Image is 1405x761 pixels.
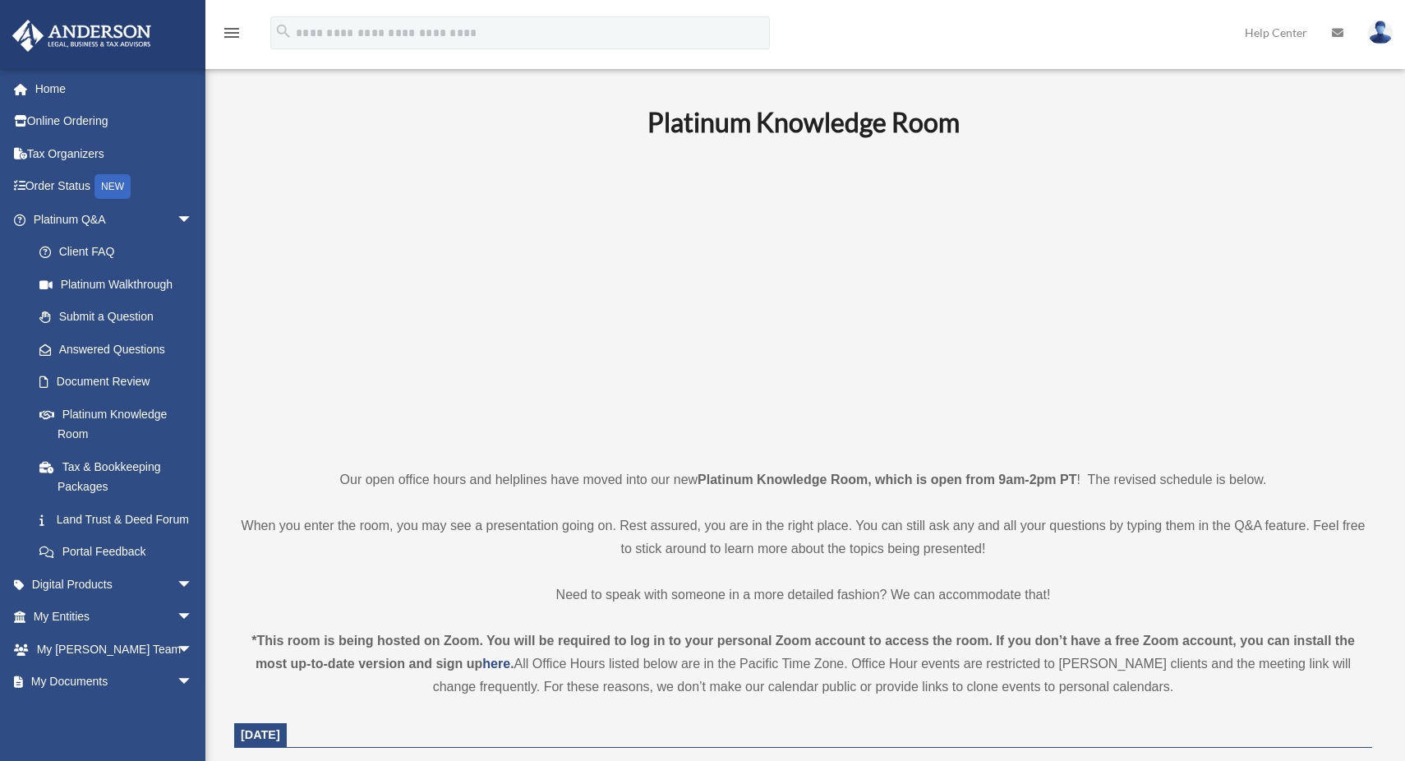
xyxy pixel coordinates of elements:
p: Need to speak with someone in a more detailed fashion? We can accommodate that! [234,583,1372,606]
a: Order StatusNEW [12,170,218,204]
a: My Entitiesarrow_drop_down [12,601,218,634]
a: Platinum Knowledge Room [23,398,210,450]
a: Portal Feedback [23,536,218,569]
span: arrow_drop_down [177,698,210,731]
img: Anderson Advisors Platinum Portal [7,20,156,52]
span: arrow_drop_down [177,666,210,699]
a: Digital Productsarrow_drop_down [12,568,218,601]
strong: Platinum Knowledge Room, which is open from 9am-2pm PT [698,473,1076,487]
a: here [482,657,510,671]
i: search [274,22,293,40]
b: Platinum Knowledge Room [647,106,960,138]
span: arrow_drop_down [177,203,210,237]
a: Platinum Walkthrough [23,268,218,301]
a: Client FAQ [23,236,218,269]
a: Home [12,72,218,105]
iframe: 231110_Toby_KnowledgeRoom [557,160,1050,438]
a: Platinum Q&Aarrow_drop_down [12,203,218,236]
div: NEW [94,174,131,199]
strong: . [510,657,514,671]
p: When you enter the room, you may see a presentation going on. Rest assured, you are in the right ... [234,514,1372,560]
a: Document Review [23,366,218,399]
span: arrow_drop_down [177,601,210,634]
a: Submit a Question [23,301,218,334]
a: Online Ordering [12,105,218,138]
strong: *This room is being hosted on Zoom. You will be required to log in to your personal Zoom account ... [251,634,1355,671]
span: arrow_drop_down [177,633,210,666]
a: My [PERSON_NAME] Teamarrow_drop_down [12,633,218,666]
a: Online Learningarrow_drop_down [12,698,218,731]
a: Tax & Bookkeeping Packages [23,450,218,503]
p: Our open office hours and helplines have moved into our new ! The revised schedule is below. [234,468,1372,491]
span: arrow_drop_down [177,568,210,602]
a: Answered Questions [23,333,218,366]
a: Land Trust & Deed Forum [23,503,218,536]
a: My Documentsarrow_drop_down [12,666,218,699]
span: [DATE] [241,728,280,741]
a: Tax Organizers [12,137,218,170]
a: menu [222,29,242,43]
img: User Pic [1368,21,1393,44]
i: menu [222,23,242,43]
div: All Office Hours listed below are in the Pacific Time Zone. Office Hour events are restricted to ... [234,630,1372,699]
